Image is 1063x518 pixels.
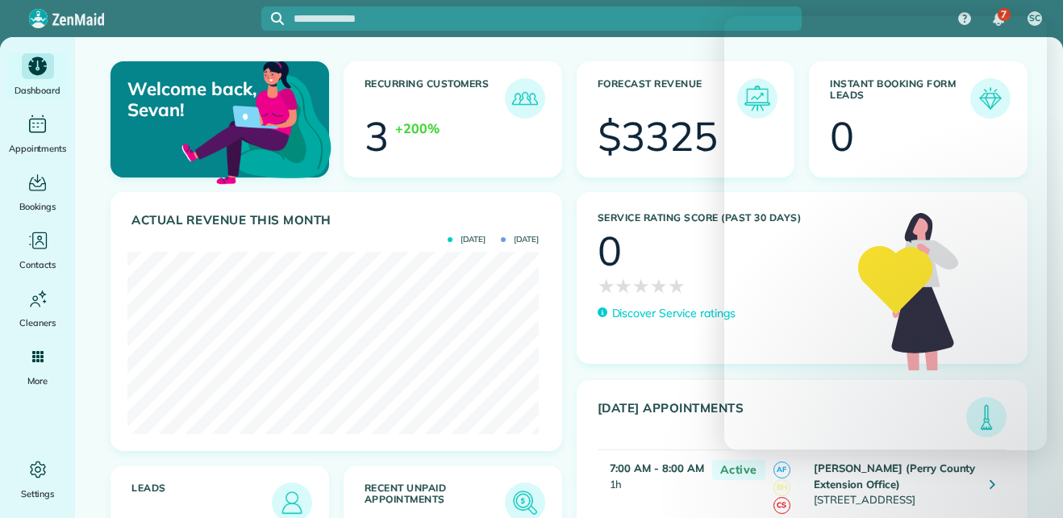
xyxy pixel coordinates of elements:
[1008,463,1047,502] iframe: Intercom live chat
[6,457,69,502] a: Settings
[650,271,668,300] span: ★
[19,315,56,331] span: Cleaners
[6,286,69,331] a: Cleaners
[21,486,55,502] span: Settings
[131,213,545,228] h3: Actual Revenue this month
[598,401,967,437] h3: [DATE] Appointments
[365,116,389,157] div: 3
[6,111,69,157] a: Appointments
[19,198,56,215] span: Bookings
[6,228,69,273] a: Contacts
[365,78,505,119] h3: Recurring Customers
[610,462,704,474] strong: 7:00 AM - 8:00 AM
[178,43,335,199] img: dashboard_welcome-42a62b7d889689a78055ac9021e634bf52bae3f8056760290aed330b23ab8690.png
[773,497,790,514] span: CS
[632,271,650,300] span: ★
[509,82,541,115] img: icon_recurring_customers-cf858462ba22bcd05b5a5880d41d6543d210077de5bb9ebc9590e49fd87d84ed.png
[598,231,622,271] div: 0
[15,82,60,98] span: Dashboard
[773,462,790,478] span: AF
[598,271,615,300] span: ★
[501,236,539,244] span: [DATE]
[127,78,256,121] p: Welcome back, Sevan!
[598,116,719,157] div: $3325
[261,12,284,25] button: Focus search
[668,271,686,300] span: ★
[612,305,736,322] p: Discover Service ratings
[9,140,67,157] span: Appointments
[1001,8,1007,21] span: 7
[598,305,736,322] a: Discover Service ratings
[814,462,975,491] strong: [PERSON_NAME] (Perry County Extension Office)
[6,169,69,215] a: Bookings
[1029,12,1040,25] span: SC
[448,236,486,244] span: [DATE]
[598,78,738,119] h3: Forecast Revenue
[598,212,843,223] h3: Service Rating score (past 30 days)
[27,373,48,389] span: More
[615,271,632,300] span: ★
[395,119,440,138] div: +200%
[712,460,765,480] span: Active
[773,479,790,496] span: BH
[982,2,1015,37] div: 7 unread notifications
[6,53,69,98] a: Dashboard
[19,257,56,273] span: Contacts
[724,16,1047,450] iframe: Intercom live chat
[271,12,284,25] svg: Focus search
